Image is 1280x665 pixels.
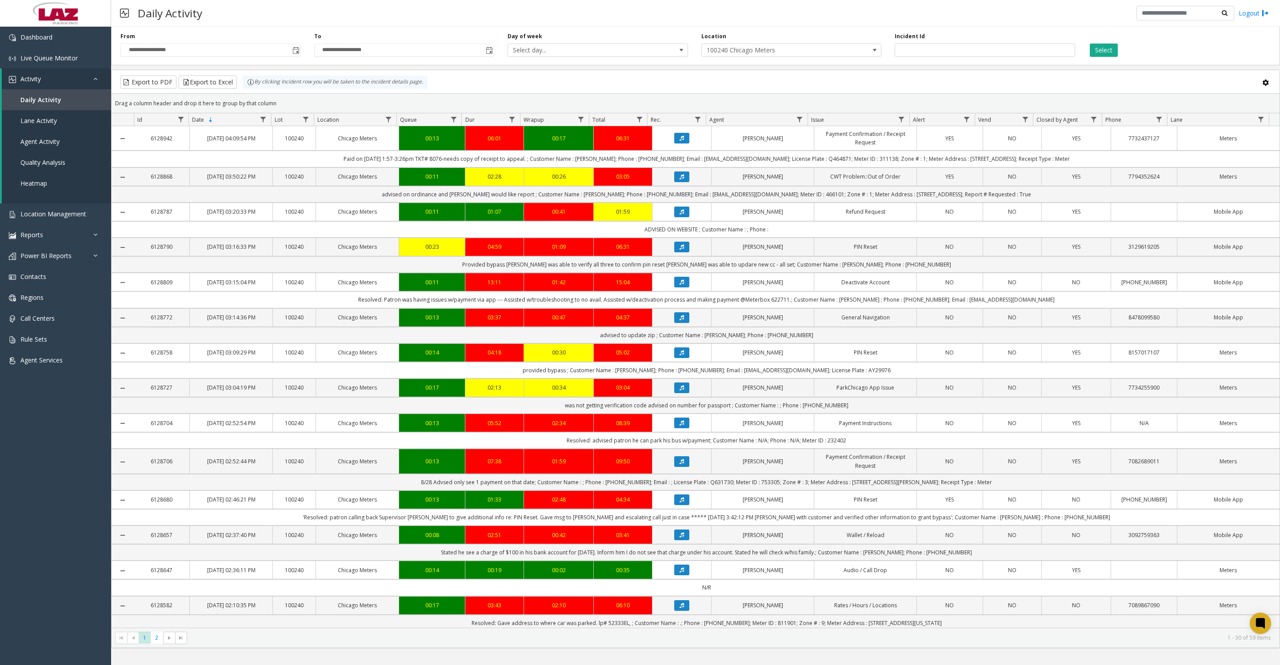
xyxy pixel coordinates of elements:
a: Chicago Meters [321,134,393,143]
a: [DATE] 03:20:33 PM [195,207,267,216]
a: 100240 [278,383,310,392]
a: 02:13 [471,383,519,392]
a: Quality Analysis [2,152,111,173]
a: YES [1047,457,1105,466]
a: 06:31 [599,134,647,143]
a: [DATE] 03:04:19 PM [195,383,267,392]
a: 00:26 [529,172,588,181]
a: NO [988,457,1036,466]
span: Reports [20,231,43,239]
a: Deactivate Account [820,278,911,287]
a: 100240 [278,207,310,216]
span: NO [1008,135,1016,142]
span: Select day... [508,44,652,56]
a: 6128809 [139,278,184,287]
a: [PERSON_NAME] [717,243,808,251]
span: Activity [20,75,41,83]
span: Location Management [20,210,86,218]
a: 01:42 [529,278,588,287]
div: 01:07 [471,207,519,216]
a: NO [988,313,1036,322]
a: Chicago Meters [321,383,393,392]
span: NO [1008,458,1016,465]
a: 07:38 [471,457,519,466]
a: YES [1047,419,1105,427]
a: 05:52 [471,419,519,427]
a: Mobile App [1183,243,1274,251]
td: Resolved: advised patron he can park his bus w/payment; Customer Name : N/A; Phone : N/A; Meter I... [134,432,1280,449]
div: 00:34 [529,383,588,392]
a: [DATE] 02:52:54 PM [195,419,267,427]
a: Lot Filter Menu [300,113,312,125]
div: 00:41 [529,207,588,216]
a: Dur Filter Menu [506,113,518,125]
a: 13:11 [471,278,519,287]
label: Day of week [508,32,542,40]
a: 6128787 [139,207,184,216]
span: YES [1072,419,1080,427]
td: Resolved: Patron was having issues w/payment via app --- Assisted w/troubleshooting to no avail. ... [134,291,1280,308]
a: 06:01 [471,134,519,143]
a: [PERSON_NAME] [717,207,808,216]
a: 00:13 [404,313,459,322]
div: 04:37 [599,313,647,322]
a: 00:13 [404,134,459,143]
a: ParkChicago App Issue [820,383,911,392]
a: 00:11 [404,172,459,181]
a: Chicago Meters [321,278,393,287]
a: 7734255900 [1116,383,1171,392]
a: Issue Filter Menu [896,113,908,125]
img: 'icon' [9,315,16,323]
button: Export to Excel [179,76,237,89]
a: 01:59 [529,457,588,466]
td: Provided bypass [PERSON_NAME] was able to verify all three to confirm pin reset [PERSON_NAME] was... [134,256,1280,273]
span: Toggle popup [291,44,300,56]
td: was not getting verification code advised on number for passport ; Customer Name : ; Phone : [PHO... [134,397,1280,414]
span: NO [1008,173,1016,180]
a: Collapse Details [112,244,134,251]
a: 02:34 [529,419,588,427]
span: Power BI Reports [20,251,72,260]
td: ADVISED ON WEBSITE ; Customer Name : ; Phone : [134,221,1280,238]
img: 'icon' [9,76,16,83]
img: 'icon' [9,295,16,302]
a: Phone Filter Menu [1153,113,1165,125]
a: Id Filter Menu [175,113,187,125]
a: Collapse Details [112,385,134,392]
a: [PERSON_NAME] [717,457,808,466]
span: YES [1072,349,1080,356]
a: 6128772 [139,313,184,322]
span: Daily Activity [20,96,61,104]
a: 00:13 [404,457,459,466]
a: YES [1047,134,1105,143]
a: Chicago Meters [321,313,393,322]
a: NO [922,243,977,251]
img: 'icon' [9,232,16,239]
a: Lane Filter Menu [1255,113,1267,125]
a: NO [922,348,977,357]
a: 03:04 [599,383,647,392]
div: 00:23 [404,243,459,251]
td: 8/28 Advsed only see 1 payment on that date; Customer Name : ; Phone : [PHONE_NUMBER]; Email : ; ... [134,474,1280,490]
a: Heatmap [2,173,111,194]
a: Date Filter Menu [257,113,269,125]
td: advised on ordinance and [PERSON_NAME] would like report ; Customer Name : [PERSON_NAME]; Phone :... [134,186,1280,203]
div: 00:11 [404,278,459,287]
span: YES [1072,173,1080,180]
a: 6128868 [139,172,184,181]
a: [PERSON_NAME] [717,313,808,322]
a: 100240 [278,419,310,427]
a: Mobile App [1183,207,1274,216]
a: NO [988,243,1036,251]
span: NO [1072,279,1080,286]
a: [PHONE_NUMBER] [1116,278,1171,287]
a: Collapse Details [112,315,134,322]
td: provided bypass ; Customer Name : [PERSON_NAME]; Phone : [PHONE_NUMBER]; Email : [EMAIL_ADDRESS][... [134,362,1280,378]
span: YES [1072,458,1080,465]
a: 100240 [278,172,310,181]
div: 04:59 [471,243,519,251]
